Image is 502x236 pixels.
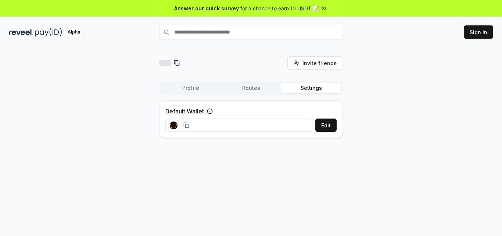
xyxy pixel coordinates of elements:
[287,56,343,70] button: Invite friends
[9,28,33,37] img: reveel_dark
[464,25,493,39] button: Sign In
[240,4,319,12] span: for a chance to earn 10 USDT 📝
[221,83,281,93] button: Routes
[315,119,337,132] button: Edit
[174,4,239,12] span: Answer our quick survey
[165,107,204,116] label: Default Wallet
[302,59,337,67] span: Invite friends
[35,28,62,37] img: pay_id
[161,83,221,93] button: Profile
[281,83,341,93] button: Settings
[64,28,84,37] div: Alpha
